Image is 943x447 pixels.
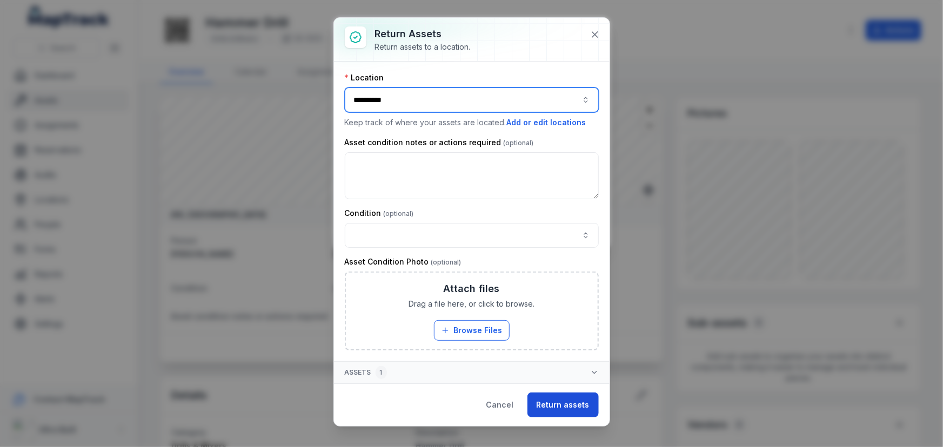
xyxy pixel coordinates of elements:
[345,72,384,83] label: Location
[527,392,599,417] button: Return assets
[345,256,462,267] label: Asset Condition Photo
[444,281,500,296] h3: Attach files
[345,137,534,148] label: Asset condition notes or actions required
[409,299,534,309] span: Drag a file here, or click to browse.
[506,117,587,128] button: Add or edit locations
[345,117,599,128] p: Keep track of where your assets are located.
[334,362,610,383] button: Assets1
[345,366,387,379] span: Assets
[375,42,471,52] div: Return assets to a location.
[434,320,510,341] button: Browse Files
[345,208,414,219] label: Condition
[477,392,523,417] button: Cancel
[376,366,387,379] div: 1
[375,26,471,42] h3: Return assets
